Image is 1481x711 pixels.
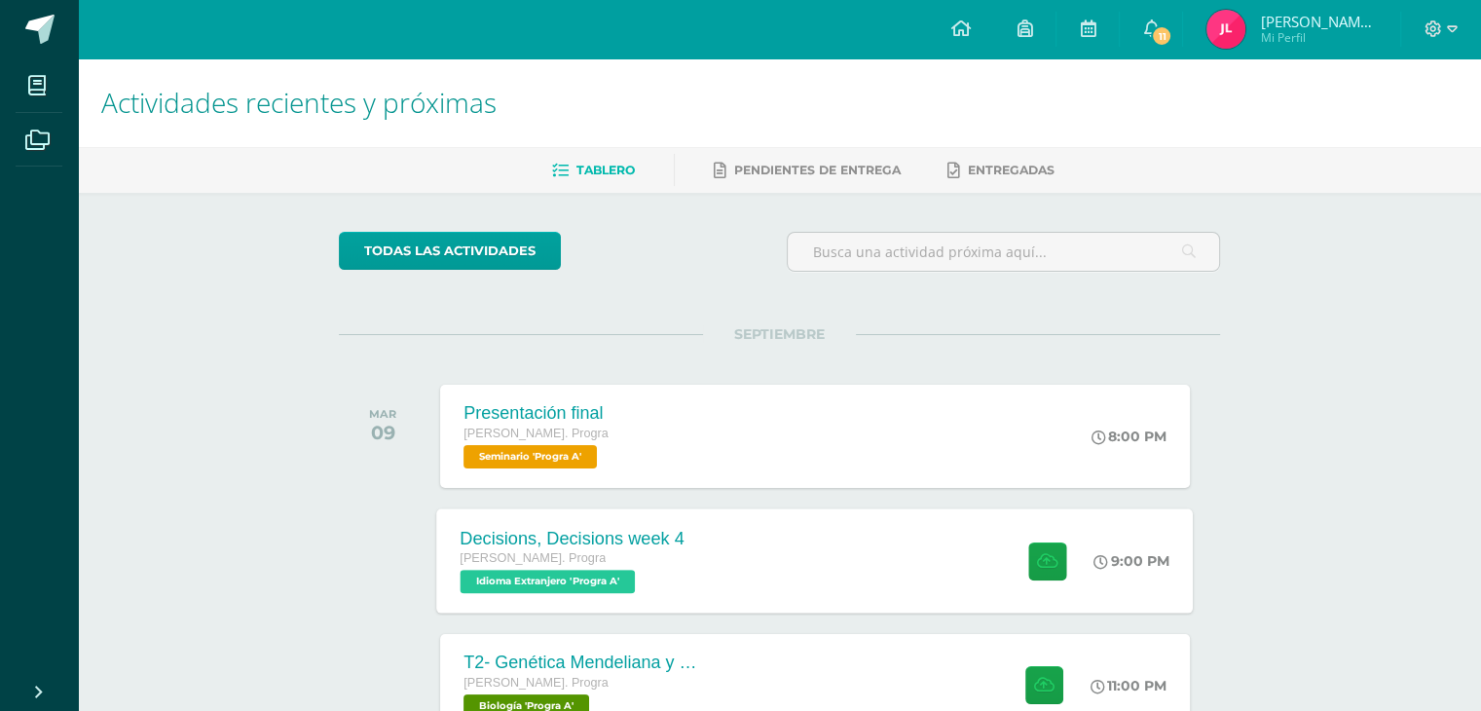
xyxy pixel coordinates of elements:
span: Seminario 'Progra A' [463,445,597,468]
span: SEPTIEMBRE [703,325,856,343]
input: Busca una actividad próxima aquí... [788,233,1219,271]
div: 11:00 PM [1091,677,1166,694]
span: [PERSON_NAME] [PERSON_NAME] [1260,12,1377,31]
div: 9:00 PM [1094,552,1170,570]
span: Idioma Extranjero 'Progra A' [461,570,636,593]
img: a219ddac22dc2f28766fd421c12a2b2d.png [1206,10,1245,49]
span: [PERSON_NAME]. Progra [463,427,608,440]
span: Entregadas [968,163,1055,177]
a: todas las Actividades [339,232,561,270]
span: 11 [1151,25,1172,47]
div: 09 [369,421,396,444]
div: Presentación final [463,403,608,424]
a: Entregadas [947,155,1055,186]
div: 8:00 PM [1092,428,1166,445]
span: Tablero [576,163,635,177]
span: Mi Perfil [1260,29,1377,46]
div: Decisions, Decisions week 4 [461,528,685,548]
a: Tablero [552,155,635,186]
span: Pendientes de entrega [734,163,901,177]
a: Pendientes de entrega [714,155,901,186]
div: T2- Genética Mendeliana y sus aplicaciones [463,653,697,673]
div: MAR [369,407,396,421]
span: Actividades recientes y próximas [101,84,497,121]
span: [PERSON_NAME]. Progra [463,676,608,690]
span: [PERSON_NAME]. Progra [461,551,607,565]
